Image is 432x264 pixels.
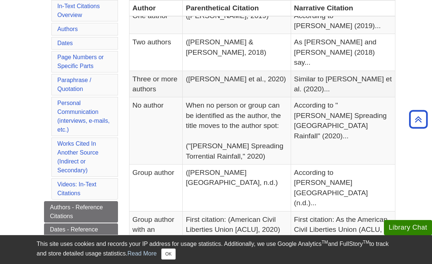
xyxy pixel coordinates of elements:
[183,97,291,165] td: When no person or group can be identified as the author, the title moves to the author spot: ("[P...
[57,77,91,92] a: Paraphrase / Quotation
[183,165,291,211] td: ([PERSON_NAME][GEOGRAPHIC_DATA], n.d.)
[291,165,395,211] td: According to [PERSON_NAME][GEOGRAPHIC_DATA] (n.d.)...
[57,54,104,69] a: Page Numbers or Specific Parts
[291,34,395,71] td: As [PERSON_NAME] and [PERSON_NAME] (2018) say...
[57,40,73,46] a: Dates
[161,248,176,260] button: Close
[291,7,395,34] td: According to [PERSON_NAME] (2019)...
[321,240,328,245] sup: TM
[129,71,183,97] td: Three or more authors
[129,34,183,71] td: Two authors
[291,97,395,165] td: According to "[PERSON_NAME] Spreading [GEOGRAPHIC_DATA] Rainfall" (2020)...
[363,240,369,245] sup: TM
[127,250,156,257] a: Read More
[57,26,78,32] a: Authors
[57,3,100,18] a: In-Text Citations Overview
[186,214,287,235] p: First citation: (American Civil Liberties Union [ACLU], 2020)
[44,201,118,223] a: Authors - Reference Citations
[57,100,109,133] a: Personal Communication(interviews, e-mails, etc.)
[129,165,183,211] td: Group author
[291,71,395,97] td: Similar to [PERSON_NAME] et al. (2020)...
[57,181,97,196] a: Videos: In-Text Citations
[129,97,183,165] td: No author
[406,114,430,124] a: Back to Top
[183,7,291,34] td: ([PERSON_NAME], 2019)
[37,240,395,260] div: This site uses cookies and records your IP address for usage statistics. Additionally, we use Goo...
[183,34,291,71] td: ([PERSON_NAME] & [PERSON_NAME], 2018)
[129,7,183,34] td: One author
[183,71,291,97] td: ([PERSON_NAME] et al., 2020)
[57,141,98,173] a: Works Cited In Another Source (Indirect or Secondary)
[44,223,118,245] a: Dates - Reference Citations
[294,214,392,245] p: First citation: As the American Civil Liberties Union (ACLU, 2020) writes...
[384,220,432,235] button: Library Chat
